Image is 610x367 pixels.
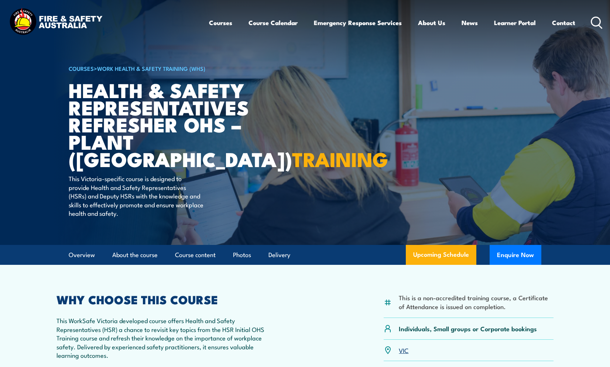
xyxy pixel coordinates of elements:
[69,64,94,72] a: COURSES
[462,13,478,32] a: News
[399,324,537,333] p: Individuals, Small groups or Corporate bookings
[112,245,158,265] a: About the course
[69,81,251,167] h1: Health & Safety Representatives Refresher OHS – Plant ([GEOGRAPHIC_DATA])
[56,294,272,304] h2: WHY CHOOSE THIS COURSE
[69,174,203,217] p: This Victoria-specific course is designed to provide Health and Safety Representatives (HSRs) and...
[175,245,216,265] a: Course content
[418,13,445,32] a: About Us
[399,346,408,354] a: VIC
[552,13,575,32] a: Contact
[69,245,95,265] a: Overview
[56,316,272,359] p: This WorkSafe Victoria developed course offers Health and Safety Representatives (HSR) a chance t...
[399,293,554,311] li: This is a non-accredited training course, a Certificate of Attendance is issued on completion.
[406,245,476,265] a: Upcoming Schedule
[268,245,290,265] a: Delivery
[209,13,232,32] a: Courses
[233,245,251,265] a: Photos
[97,64,205,72] a: Work Health & Safety Training (WHS)
[494,13,536,32] a: Learner Portal
[490,245,541,265] button: Enquire Now
[249,13,298,32] a: Course Calendar
[292,143,388,174] strong: TRAINING
[314,13,402,32] a: Emergency Response Services
[69,64,251,73] h6: >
